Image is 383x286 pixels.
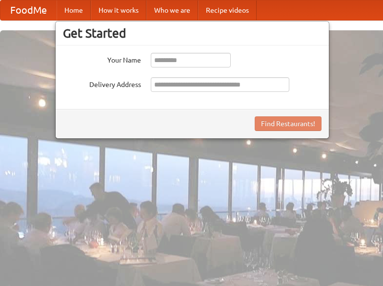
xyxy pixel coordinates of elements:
[63,77,141,89] label: Delivery Address
[63,53,141,65] label: Your Name
[0,0,57,20] a: FoodMe
[146,0,198,20] a: Who we are
[57,0,91,20] a: Home
[63,26,322,41] h3: Get Started
[255,116,322,131] button: Find Restaurants!
[91,0,146,20] a: How it works
[198,0,257,20] a: Recipe videos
